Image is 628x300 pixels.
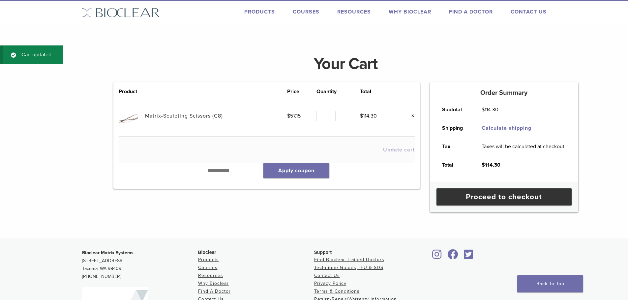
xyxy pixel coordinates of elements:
[482,162,485,168] span: $
[482,162,500,168] bdi: 114.30
[82,250,134,256] strong: Bioclear Matrix Systems
[383,147,415,152] button: Update cart
[435,119,474,137] th: Shipping
[435,100,474,119] th: Subtotal
[82,249,198,281] p: [STREET_ADDRESS] Tacoma, WA 98409 [PHONE_NUMBER]
[287,113,301,119] bdi: 57.15
[449,9,493,15] a: Find A Doctor
[198,281,229,286] a: Why Bioclear
[198,273,223,278] a: Resources
[314,250,332,255] span: Support
[287,113,290,119] span: $
[435,137,474,156] th: Tax
[198,265,218,270] a: Courses
[430,89,578,97] h5: Order Summary
[482,106,498,113] bdi: 114.30
[293,9,319,15] a: Courses
[287,88,316,95] th: Price
[482,125,531,131] a: Calculate shipping
[314,281,346,286] a: Privacy Policy
[314,288,360,294] a: Terms & Conditions
[445,253,461,260] a: Bioclear
[389,9,431,15] a: Why Bioclear
[314,273,340,278] a: Contact Us
[360,113,363,119] span: $
[198,250,216,255] span: Bioclear
[517,275,583,292] a: Back To Top
[474,137,572,156] td: Taxes will be calculated at checkout
[436,188,572,205] a: Proceed to checkout
[263,163,329,178] button: Apply coupon
[314,257,384,262] a: Find Bioclear Trained Doctors
[430,253,444,260] a: Bioclear
[406,112,415,120] a: Remove this item
[316,88,360,95] th: Quantity
[482,106,485,113] span: $
[198,257,219,262] a: Products
[360,88,396,95] th: Total
[244,9,275,15] a: Products
[108,56,583,72] h1: Your Cart
[119,88,145,95] th: Product
[462,253,476,260] a: Bioclear
[82,8,160,17] img: Bioclear
[119,106,138,125] img: Matrix-Sculpting Scissors (C8)
[511,9,547,15] a: Contact Us
[145,113,223,119] a: Matrix-Sculpting Scissors (C8)
[198,288,231,294] a: Find A Doctor
[435,156,474,174] th: Total
[360,113,377,119] bdi: 114.30
[314,265,383,270] a: Technique Guides, IFU & SDS
[337,9,371,15] a: Resources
